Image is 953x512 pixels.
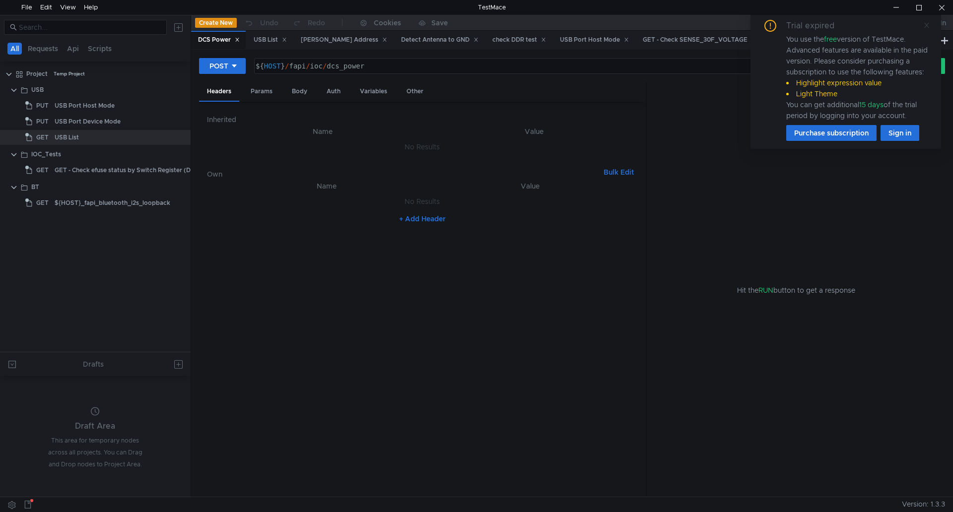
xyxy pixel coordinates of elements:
div: Redo [308,17,325,29]
span: RUN [758,286,773,295]
th: Value [430,126,638,137]
th: Name [223,180,430,192]
div: Cookies [374,17,401,29]
div: GET - Check efuse status by Switch Register (Detail Status) [55,163,226,178]
li: Highlight expression value [786,77,929,88]
div: USB List [254,35,287,45]
span: free [824,35,837,44]
div: Other [399,82,431,101]
button: Undo [237,15,285,30]
div: USB Port Device Mode [55,114,121,129]
li: Light Theme [786,88,929,99]
button: Bulk Edit [600,166,638,178]
div: USB List [55,130,79,145]
div: Drafts [83,358,104,370]
span: PUT [36,98,49,113]
div: GET - Check SENSE_30F_VOLTAGE [643,35,756,45]
span: GET [36,130,49,145]
button: POST [199,58,246,74]
div: Variables [352,82,395,101]
span: 15 days [859,100,884,109]
h6: Inherited [207,114,638,126]
button: Redo [285,15,332,30]
div: ${HOST}_fapi_bluetooth_i2s_loopback [55,195,170,210]
button: Api [64,43,82,55]
span: GET [36,195,49,210]
div: POST [209,61,228,71]
div: You use the version of TestMace. Advanced features are available in the paid version. Please cons... [786,34,929,121]
div: Headers [199,82,239,102]
button: All [7,43,22,55]
div: USB [31,82,44,97]
button: Sign in [881,125,919,141]
div: You can get additional of the trial period by logging into your account. [786,99,929,121]
div: Detect Antenna to GND [401,35,478,45]
div: DCS Power [198,35,240,45]
button: Create New [195,18,237,28]
th: Value [430,180,630,192]
button: Requests [25,43,61,55]
div: Project [26,66,48,81]
div: check DDR test [492,35,546,45]
span: Version: 1.3.3 [902,497,945,512]
div: Save [431,19,448,26]
span: PUT [36,114,49,129]
button: Purchase subscription [786,125,877,141]
div: Params [243,82,280,101]
span: Hit the button to get a response [737,285,855,296]
div: BT [31,180,39,194]
div: [PERSON_NAME] Address [301,35,387,45]
div: IOC_Tests [31,147,61,162]
input: Search... [19,22,161,33]
span: GET [36,163,49,178]
div: Auth [319,82,348,101]
div: Body [284,82,315,101]
div: Trial expired [786,20,846,32]
th: Name [215,126,430,137]
div: USB Port Host Mode [55,98,115,113]
nz-embed-empty: No Results [405,142,440,151]
div: Temp Project [54,66,85,81]
button: Scripts [85,43,115,55]
div: USB Port Host Mode [560,35,629,45]
h6: Own [207,168,600,180]
nz-embed-empty: No Results [405,197,440,206]
div: Undo [260,17,278,29]
button: + Add Header [395,213,450,225]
